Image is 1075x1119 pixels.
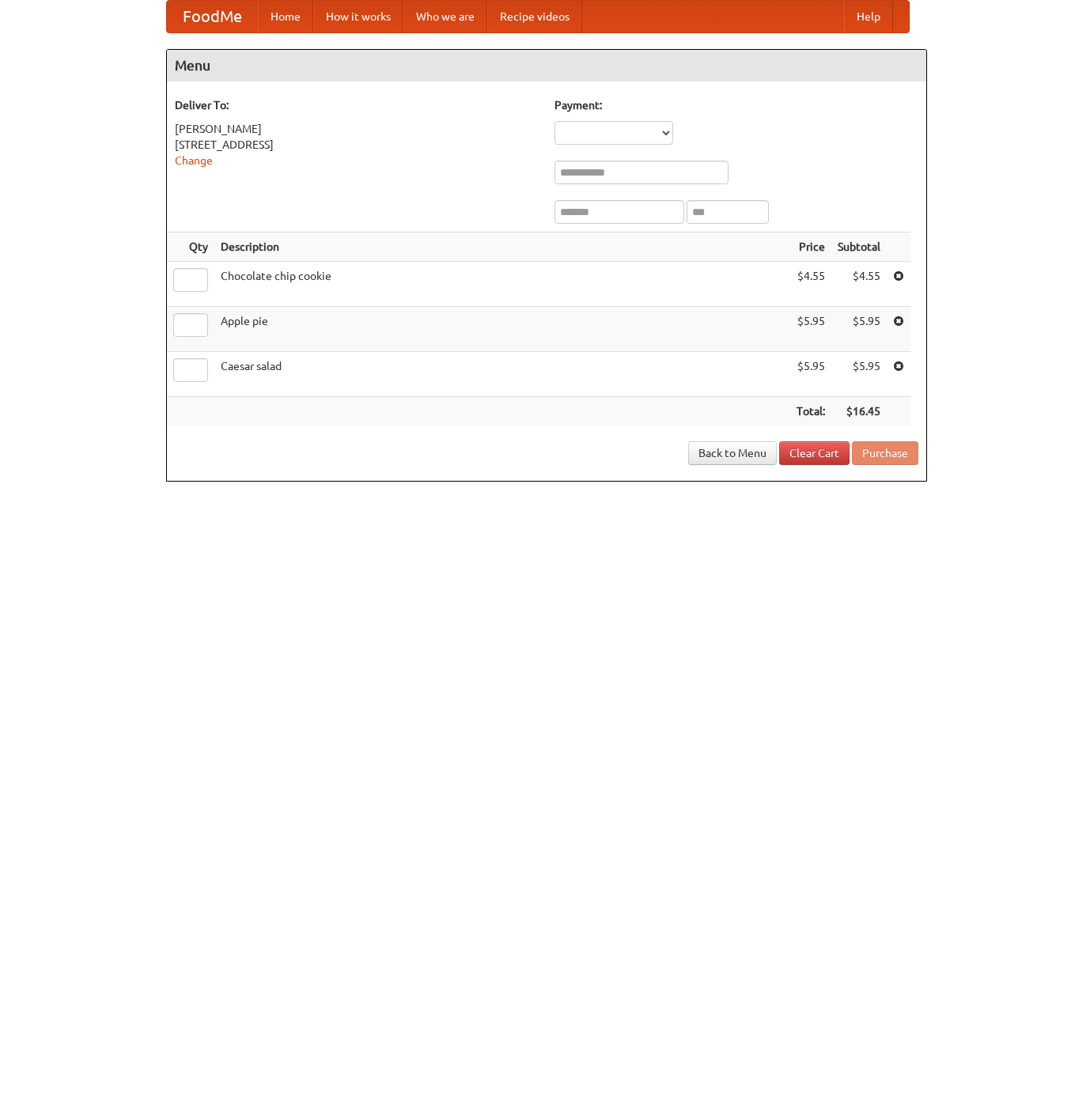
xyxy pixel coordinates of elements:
[175,121,539,137] div: [PERSON_NAME]
[167,1,258,32] a: FoodMe
[831,397,887,426] th: $16.45
[790,262,831,307] td: $4.55
[831,352,887,397] td: $5.95
[175,154,213,167] a: Change
[214,307,790,352] td: Apple pie
[790,232,831,262] th: Price
[175,97,539,113] h5: Deliver To:
[214,232,790,262] th: Description
[167,50,926,81] h4: Menu
[852,441,918,465] button: Purchase
[790,352,831,397] td: $5.95
[831,262,887,307] td: $4.55
[790,307,831,352] td: $5.95
[790,397,831,426] th: Total:
[313,1,403,32] a: How it works
[214,262,790,307] td: Chocolate chip cookie
[175,137,539,153] div: [STREET_ADDRESS]
[688,441,777,465] a: Back to Menu
[555,97,918,113] h5: Payment:
[258,1,313,32] a: Home
[779,441,850,465] a: Clear Cart
[844,1,893,32] a: Help
[403,1,487,32] a: Who we are
[831,307,887,352] td: $5.95
[831,232,887,262] th: Subtotal
[487,1,582,32] a: Recipe videos
[167,232,214,262] th: Qty
[214,352,790,397] td: Caesar salad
